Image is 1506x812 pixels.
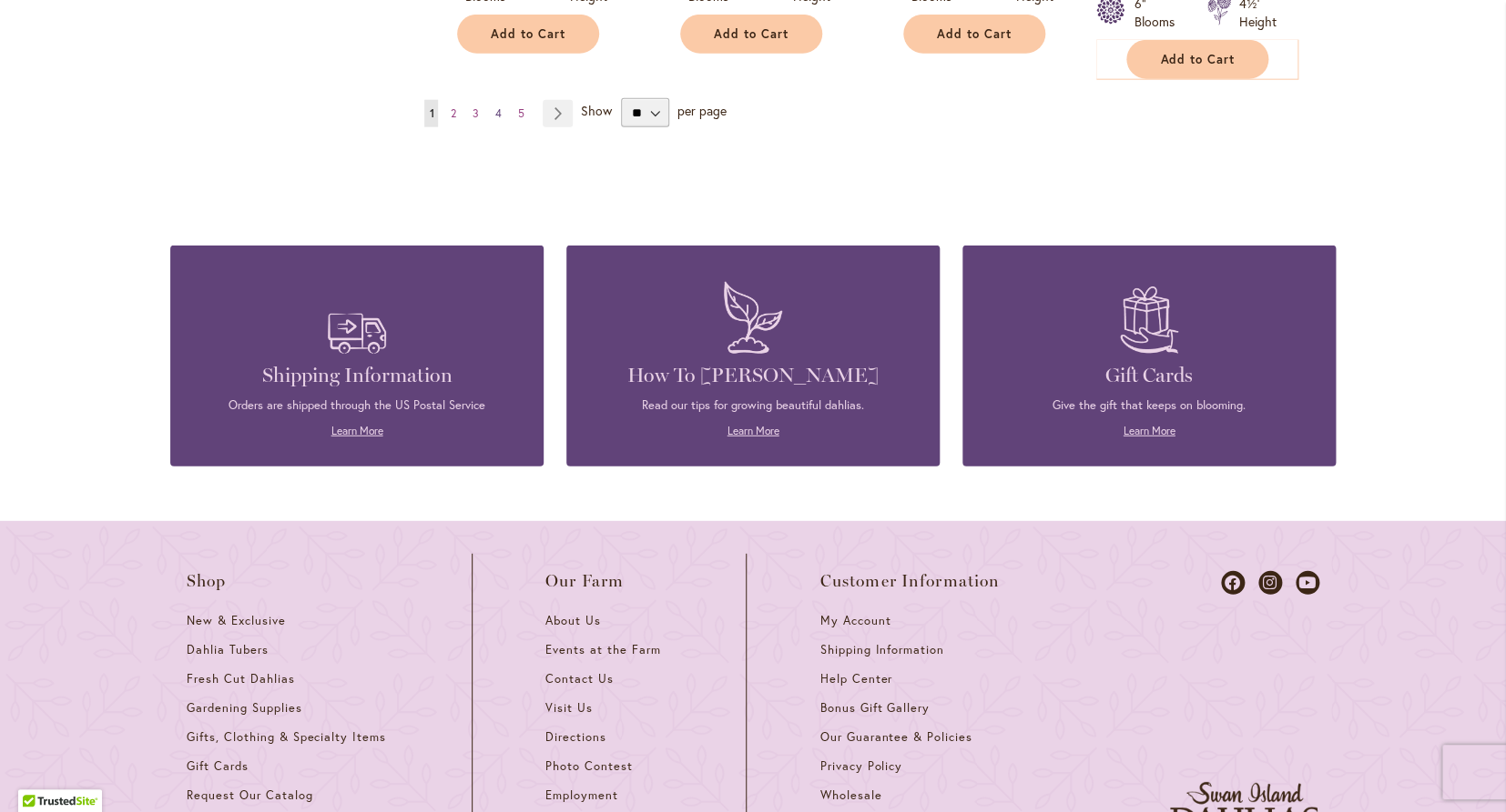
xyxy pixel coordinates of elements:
[819,642,943,657] span: Shipping Information
[472,106,478,120] span: 3
[198,397,516,414] p: Orders are shipped through the US Postal Service
[545,613,601,628] span: About Us
[187,700,301,716] span: Gardening Supplies
[545,671,614,687] span: Contact Us
[819,758,902,774] span: Privacy Policy
[545,642,660,657] span: Events at the Farm
[1126,40,1268,79] button: Add to Cart
[1124,424,1175,437] a: Learn More
[187,613,286,628] span: New & Exclusive
[594,363,912,388] h4: How To [PERSON_NAME]
[513,100,528,127] a: 5
[819,787,881,803] span: Wholesale
[331,424,383,437] a: Learn More
[494,106,501,120] span: 4
[1296,571,1319,595] a: Dahlias on Youtube
[467,100,483,127] a: 3
[545,700,593,716] span: Visit Us
[580,103,611,120] span: Show
[903,15,1045,54] button: Add to Cart
[1221,571,1245,595] a: Dahlias on Facebook
[187,572,227,590] span: Shop
[990,397,1308,414] p: Give the gift that keeps on blooming.
[545,787,618,803] span: Employment
[1258,571,1282,595] a: Dahlias on Instagram
[1160,52,1235,67] span: Add to Cart
[594,397,912,414] p: Read our tips for growing beautiful dahlias.
[491,26,565,42] span: Add to Cart
[14,747,65,798] iframe: Launch Accessibility Center
[429,106,433,120] span: 1
[187,642,269,657] span: Dahlia Tubers
[517,106,524,120] span: 5
[198,363,516,388] h4: Shipping Information
[187,787,312,803] span: Request Our Catalog
[445,100,460,127] a: 2
[680,15,822,54] button: Add to Cart
[450,106,455,120] span: 2
[819,700,929,716] span: Bonus Gift Gallery
[545,758,633,774] span: Photo Contest
[819,729,972,745] span: Our Guarantee & Policies
[819,671,892,687] span: Help Center
[819,613,890,628] span: My Account
[545,729,606,745] span: Directions
[490,100,505,127] a: 4
[819,572,1000,590] span: Customer Information
[187,671,295,687] span: Fresh Cut Dahlias
[990,363,1308,388] h4: Gift Cards
[545,572,624,590] span: Our Farm
[714,26,789,42] span: Add to Cart
[937,26,1012,42] span: Add to Cart
[457,15,599,54] button: Add to Cart
[187,729,386,745] span: Gifts, Clothing & Specialty Items
[187,758,249,774] span: Gift Cards
[728,424,779,437] a: Learn More
[677,103,727,120] span: per page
